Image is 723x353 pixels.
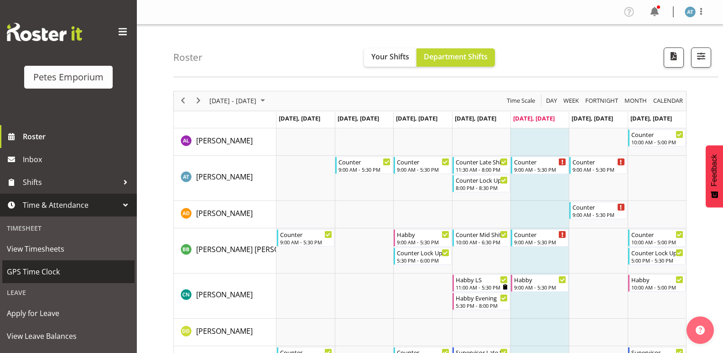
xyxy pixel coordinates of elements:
[196,208,253,218] span: [PERSON_NAME]
[631,275,683,284] div: Habby
[196,244,311,255] a: [PERSON_NAME] [PERSON_NAME]
[196,136,253,146] span: [PERSON_NAME]
[174,201,276,228] td: Amelia Denz resource
[696,326,705,335] img: help-xxl-2.png
[628,274,686,292] div: Christine Neville"s event - Habby Begin From Sunday, October 5, 2025 at 10:00:00 AM GMT+13:00 End...
[706,145,723,207] button: Feedback - Show survey
[514,238,566,246] div: 9:00 AM - 5:30 PM
[628,248,686,265] div: Beena Beena"s event - Counter Lock Up Begin From Sunday, October 5, 2025 at 5:00:00 PM GMT+13:00 ...
[456,275,508,284] div: Habby LS
[397,248,449,257] div: Counter Lock Up
[453,229,510,247] div: Beena Beena"s event - Counter Mid Shift Begin From Thursday, October 2, 2025 at 10:00:00 AM GMT+1...
[572,211,624,218] div: 9:00 AM - 5:30 PM
[572,157,624,166] div: Counter
[453,175,510,192] div: Alex-Micheal Taniwha"s event - Counter Lock Up Begin From Thursday, October 2, 2025 at 8:00:00 PM...
[691,47,711,68] button: Filter Shifts
[397,238,449,246] div: 9:00 AM - 5:30 PM
[569,157,627,174] div: Alex-Micheal Taniwha"s event - Counter Begin From Saturday, October 4, 2025 at 9:00:00 AM GMT+13:...
[456,157,508,166] div: Counter Late Shift
[7,306,130,320] span: Apply for Leave
[23,153,132,166] span: Inbox
[511,274,568,292] div: Christine Neville"s event - Habby Begin From Friday, October 3, 2025 at 9:00:00 AM GMT+13:00 Ends...
[455,114,496,122] span: [DATE], [DATE]
[177,95,189,106] button: Previous
[562,95,581,106] button: Timeline Week
[191,91,206,111] div: next period
[456,184,508,191] div: 8:00 PM - 8:30 PM
[631,230,683,239] div: Counter
[174,274,276,319] td: Christine Neville resource
[572,114,613,122] span: [DATE], [DATE]
[338,114,379,122] span: [DATE], [DATE]
[338,157,390,166] div: Counter
[394,229,451,247] div: Beena Beena"s event - Habby Begin From Wednesday, October 1, 2025 at 9:00:00 AM GMT+13:00 Ends At...
[196,290,253,300] span: [PERSON_NAME]
[174,156,276,201] td: Alex-Micheal Taniwha resource
[2,219,135,237] div: Timesheet
[338,166,390,173] div: 9:00 AM - 5:30 PM
[514,284,566,291] div: 9:00 AM - 5:30 PM
[456,230,508,239] div: Counter Mid Shift
[514,230,566,239] div: Counter
[196,172,253,182] span: [PERSON_NAME]
[456,293,508,302] div: Habby Evening
[196,326,253,337] a: [PERSON_NAME]
[277,229,334,247] div: Beena Beena"s event - Counter Begin From Monday, September 29, 2025 at 9:00:00 AM GMT+13:00 Ends ...
[631,130,683,139] div: Counter
[206,91,270,111] div: Sep 29 - Oct 05, 2025
[511,157,568,174] div: Alex-Micheal Taniwha"s event - Counter Begin From Friday, October 3, 2025 at 9:00:00 AM GMT+13:00...
[364,48,416,67] button: Your Shifts
[453,293,510,310] div: Christine Neville"s event - Habby Evening Begin From Thursday, October 2, 2025 at 5:30:00 PM GMT+...
[456,302,508,309] div: 5:30 PM - 8:00 PM
[631,284,683,291] div: 10:00 AM - 5:00 PM
[456,238,508,246] div: 10:00 AM - 6:30 PM
[624,95,648,106] span: Month
[2,260,135,283] a: GPS Time Clock
[371,52,409,62] span: Your Shifts
[7,23,82,41] img: Rosterit website logo
[631,257,683,264] div: 5:00 PM - 5:30 PM
[192,95,205,106] button: Next
[511,229,568,247] div: Beena Beena"s event - Counter Begin From Friday, October 3, 2025 at 9:00:00 AM GMT+13:00 Ends At ...
[279,114,320,122] span: [DATE], [DATE]
[280,230,332,239] div: Counter
[196,244,311,254] span: [PERSON_NAME] [PERSON_NAME]
[2,283,135,302] div: Leave
[664,47,684,68] button: Download a PDF of the roster according to the set date range.
[453,274,510,292] div: Christine Neville"s event - Habby LS Begin From Thursday, October 2, 2025 at 11:00:00 AM GMT+13:0...
[710,154,718,186] span: Feedback
[7,265,130,279] span: GPS Time Clock
[394,248,451,265] div: Beena Beena"s event - Counter Lock Up Begin From Wednesday, October 1, 2025 at 5:30:00 PM GMT+13:...
[208,95,269,106] button: October 2025
[572,202,624,211] div: Counter
[513,114,555,122] span: [DATE], [DATE]
[2,325,135,348] a: View Leave Balances
[545,95,559,106] button: Timeline Day
[396,114,437,122] span: [DATE], [DATE]
[397,257,449,264] div: 5:30 PM - 6:00 PM
[196,208,253,219] a: [PERSON_NAME]
[397,166,449,173] div: 9:00 AM - 5:30 PM
[2,237,135,260] a: View Timesheets
[631,248,683,257] div: Counter Lock Up
[453,157,510,174] div: Alex-Micheal Taniwha"s event - Counter Late Shift Begin From Thursday, October 2, 2025 at 11:30:0...
[208,95,257,106] span: [DATE] - [DATE]
[196,135,253,146] a: [PERSON_NAME]
[7,329,130,343] span: View Leave Balances
[456,166,508,173] div: 11:30 AM - 8:00 PM
[685,6,696,17] img: alex-micheal-taniwha5364.jpg
[628,229,686,247] div: Beena Beena"s event - Counter Begin From Sunday, October 5, 2025 at 10:00:00 AM GMT+13:00 Ends At...
[623,95,649,106] button: Timeline Month
[2,302,135,325] a: Apply for Leave
[23,175,119,189] span: Shifts
[335,157,393,174] div: Alex-Micheal Taniwha"s event - Counter Begin From Tuesday, September 30, 2025 at 9:00:00 AM GMT+1...
[397,157,449,166] div: Counter
[584,95,620,106] button: Fortnight
[630,114,672,122] span: [DATE], [DATE]
[394,157,451,174] div: Alex-Micheal Taniwha"s event - Counter Begin From Wednesday, October 1, 2025 at 9:00:00 AM GMT+13...
[7,242,130,256] span: View Timesheets
[456,284,508,291] div: 11:00 AM - 5:30 PM
[562,95,580,106] span: Week
[652,95,684,106] span: calendar
[514,166,566,173] div: 9:00 AM - 5:30 PM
